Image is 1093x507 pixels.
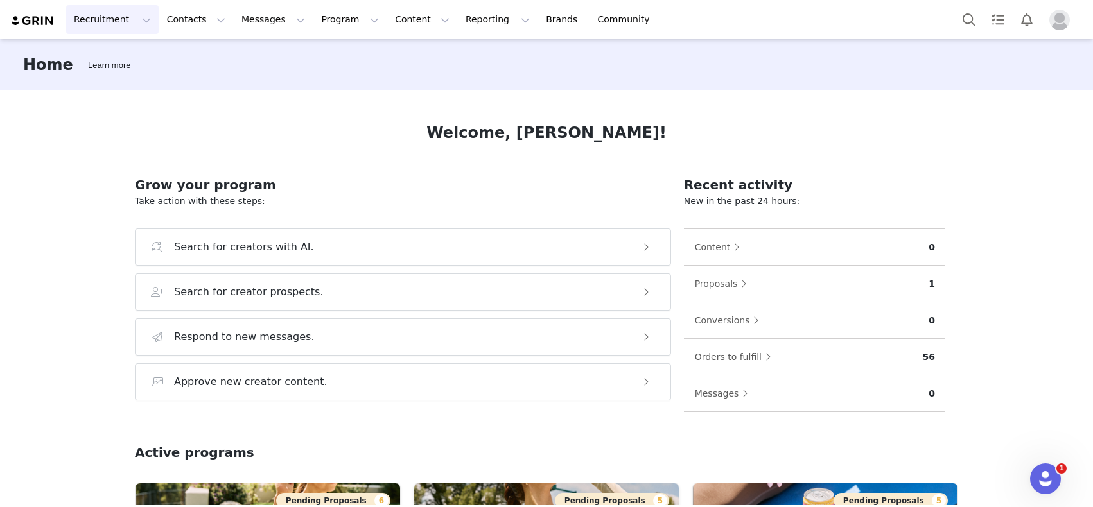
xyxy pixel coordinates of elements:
button: Messages [694,383,755,404]
p: 56 [923,350,935,364]
p: 0 [929,241,935,254]
a: Community [590,5,663,34]
h3: Search for creators with AI. [174,239,314,255]
button: Recruitment [66,5,159,34]
h3: Home [23,53,73,76]
h2: Grow your program [135,175,671,194]
p: 0 [929,387,935,400]
img: grin logo [10,15,55,27]
a: Brands [538,5,589,34]
h3: Respond to new messages. [174,329,315,345]
button: Search [955,5,983,34]
a: Tasks [984,5,1012,34]
button: Approve new creator content. [135,363,671,400]
iframe: Intercom live chat [1030,463,1061,494]
button: Respond to new messages. [135,318,671,356]
span: 1 [1056,463,1067,474]
button: Proposals [694,273,754,294]
h2: Active programs [135,443,254,462]
button: Content [387,5,457,34]
div: Tooltip anchor [85,59,133,72]
button: Contacts [159,5,233,34]
button: Orders to fulfill [694,347,778,367]
button: Search for creator prospects. [135,273,671,311]
h1: Welcome, [PERSON_NAME]! [426,121,667,144]
p: New in the past 24 hours: [684,194,945,208]
button: Search for creators with AI. [135,228,671,266]
button: Profile [1042,10,1083,30]
p: Take action with these steps: [135,194,671,208]
img: placeholder-profile.jpg [1049,10,1070,30]
button: Conversions [694,310,766,331]
p: 1 [929,277,935,291]
button: Notifications [1013,5,1041,34]
button: Program [313,5,387,34]
button: Messages [234,5,313,34]
h3: Search for creator prospects. [174,284,324,300]
p: 0 [929,314,935,327]
button: Content [694,237,747,257]
h3: Approve new creator content. [174,374,328,390]
h2: Recent activity [684,175,945,194]
button: Reporting [458,5,538,34]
